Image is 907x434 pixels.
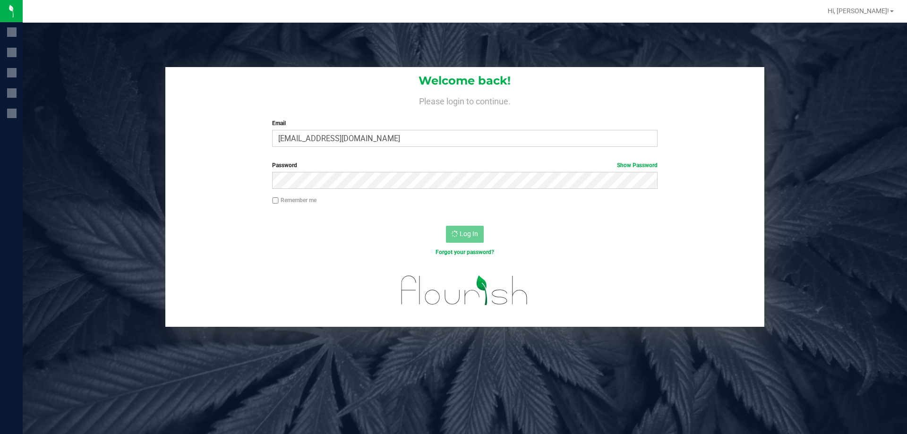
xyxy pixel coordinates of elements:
[436,249,494,255] a: Forgot your password?
[272,119,657,128] label: Email
[165,75,764,87] h1: Welcome back!
[272,196,317,204] label: Remember me
[272,197,279,204] input: Remember me
[828,7,889,15] span: Hi, [PERSON_NAME]!
[272,162,297,169] span: Password
[460,230,478,238] span: Log In
[390,266,539,315] img: flourish_logo.svg
[617,162,658,169] a: Show Password
[446,226,484,243] button: Log In
[165,94,764,106] h4: Please login to continue.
